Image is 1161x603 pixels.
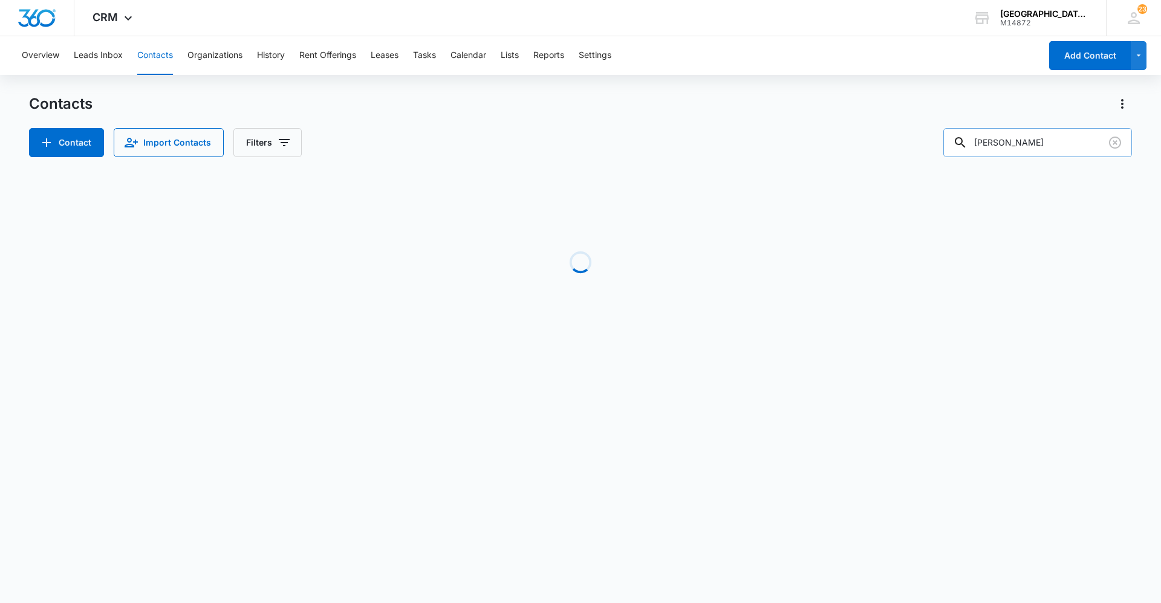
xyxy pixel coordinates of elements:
[533,36,564,75] button: Reports
[299,36,356,75] button: Rent Offerings
[114,128,224,157] button: Import Contacts
[501,36,519,75] button: Lists
[450,36,486,75] button: Calendar
[74,36,123,75] button: Leads Inbox
[29,128,104,157] button: Add Contact
[29,95,93,113] h1: Contacts
[93,11,118,24] span: CRM
[137,36,173,75] button: Contacts
[257,36,285,75] button: History
[413,36,436,75] button: Tasks
[1113,94,1132,114] button: Actions
[1000,9,1088,19] div: account name
[1137,4,1147,14] span: 23
[1105,133,1125,152] button: Clear
[187,36,242,75] button: Organizations
[1000,19,1088,27] div: account id
[943,128,1132,157] input: Search Contacts
[579,36,611,75] button: Settings
[22,36,59,75] button: Overview
[233,128,302,157] button: Filters
[1137,4,1147,14] div: notifications count
[1049,41,1131,70] button: Add Contact
[371,36,398,75] button: Leases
